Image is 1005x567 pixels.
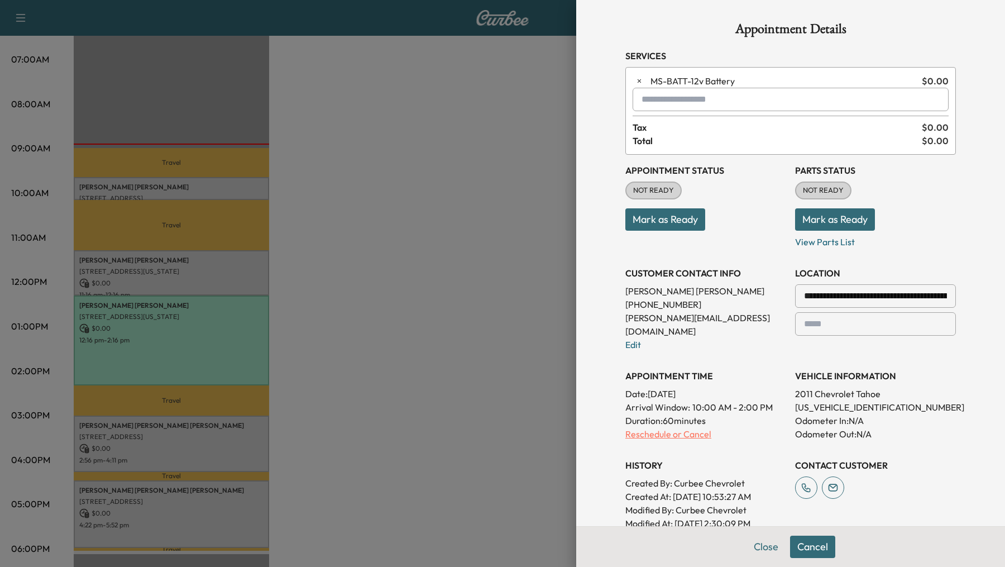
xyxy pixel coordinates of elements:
p: Modified At : [DATE] 2:30:09 PM [625,517,786,530]
span: Tax [633,121,922,134]
h1: Appointment Details [625,22,956,40]
button: Close [746,536,786,558]
p: Date: [DATE] [625,387,786,401]
h3: Appointment Status [625,164,786,177]
p: Created By : Curbee Chevrolet [625,477,786,490]
span: Total [633,134,922,147]
span: $ 0.00 [922,121,949,134]
p: [PHONE_NUMBER] [625,298,786,311]
p: Odometer Out: N/A [795,427,956,441]
span: 12v Battery [650,74,917,88]
h3: Services [625,49,956,63]
span: $ 0.00 [922,134,949,147]
h3: LOCATION [795,266,956,280]
span: NOT READY [796,185,850,196]
h3: CONTACT CUSTOMER [795,459,956,472]
h3: CUSTOMER CONTACT INFO [625,266,786,280]
p: [US_VEHICLE_IDENTIFICATION_NUMBER] [795,401,956,414]
h3: APPOINTMENT TIME [625,369,786,383]
p: Created At : [DATE] 10:53:27 AM [625,490,786,503]
span: NOT READY [626,185,681,196]
p: Arrival Window: [625,401,786,414]
p: Duration: 60 minutes [625,414,786,427]
h3: Parts Status [795,164,956,177]
button: Mark as Ready [795,208,875,231]
button: Mark as Ready [625,208,705,231]
button: Cancel [790,536,835,558]
p: Modified By : Curbee Chevrolet [625,503,786,517]
p: Reschedule or Cancel [625,427,786,441]
span: 10:00 AM - 2:00 PM [692,401,773,414]
h3: History [625,459,786,472]
p: [PERSON_NAME][EMAIL_ADDRESS][DOMAIN_NAME] [625,311,786,338]
p: [PERSON_NAME] [PERSON_NAME] [625,284,786,298]
p: 2011 Chevrolet Tahoe [795,387,956,401]
span: $ 0.00 [922,74,949,88]
p: Odometer In: N/A [795,414,956,427]
h3: VEHICLE INFORMATION [795,369,956,383]
a: Edit [625,339,641,350]
p: View Parts List [795,231,956,249]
